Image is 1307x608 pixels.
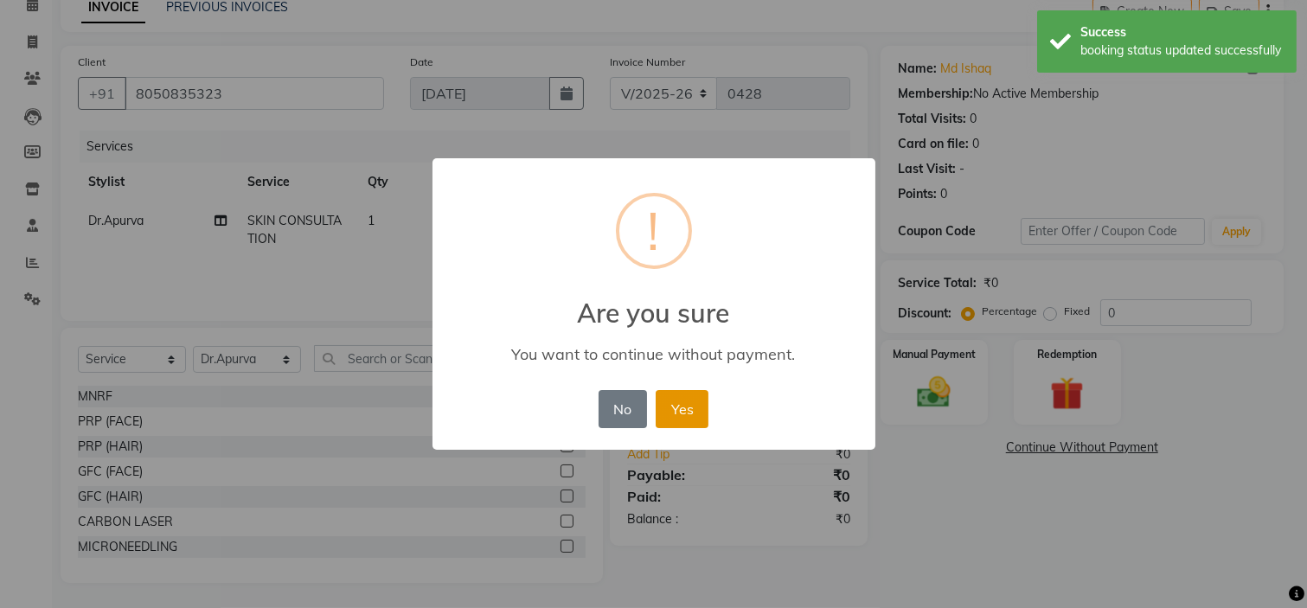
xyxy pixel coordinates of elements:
h2: Are you sure [432,277,875,329]
div: Success [1080,23,1284,42]
button: Yes [656,390,708,428]
button: No [599,390,647,428]
div: You want to continue without payment. [457,344,849,364]
div: booking status updated successfully [1080,42,1284,60]
div: ! [648,196,660,266]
